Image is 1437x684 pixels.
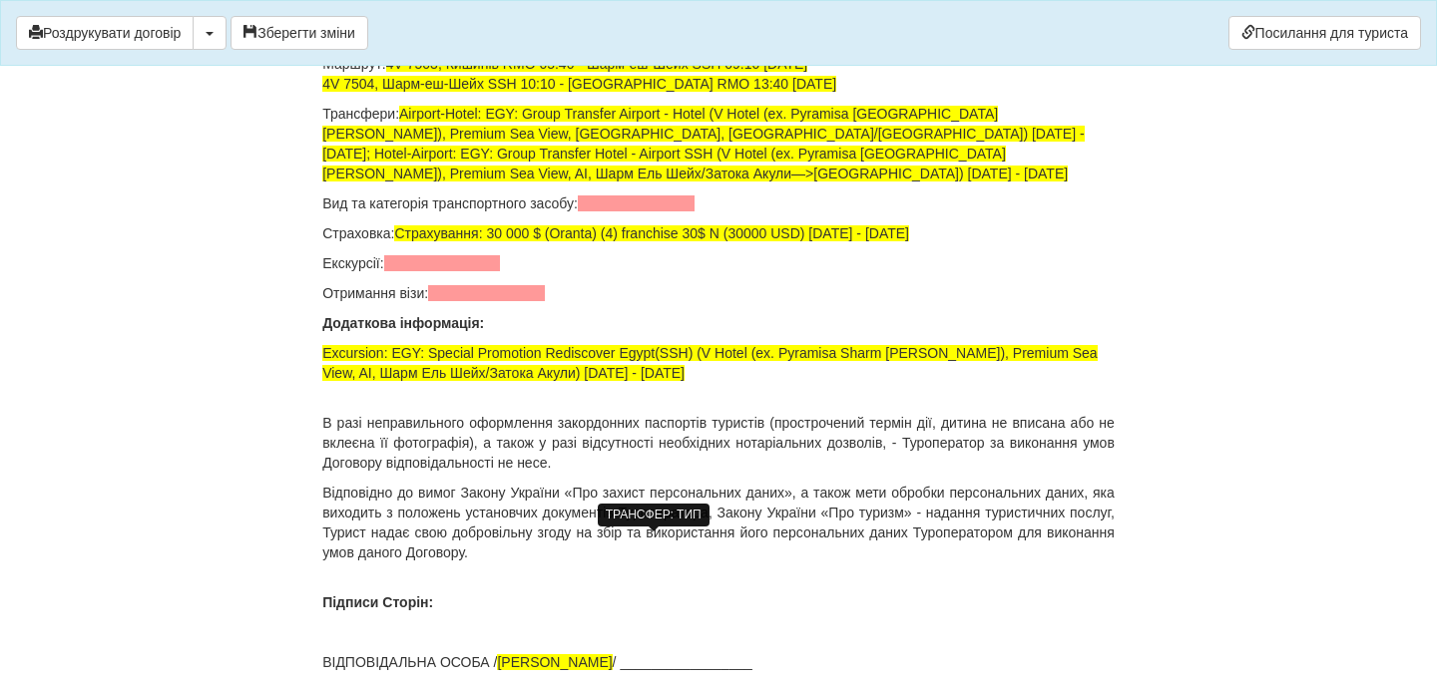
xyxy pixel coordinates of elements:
button: Роздрукувати договір [16,16,194,50]
b: Підписи Сторін: [322,594,433,610]
span: Airport-Hotel: EGY: Group Transfer Airport - Hotel (V Hotel (ex. Pyramisa [GEOGRAPHIC_DATA][PERSO... [322,106,1084,181]
p: Отримання візи: [322,283,1115,303]
a: Посилання для туриста [1228,16,1421,50]
p: Відповідно до вимог Закону України «Про захист персональних даних», а також мети обробки персонал... [322,483,1115,562]
p: Маршрут: [322,54,1115,94]
div: ТРАНСФЕР: ТИП [598,504,710,526]
b: Додаткова інформація: [322,315,484,331]
button: Зберегти зміни [231,16,368,50]
span: Страхування: 30 000 $ (Oranta) (4) franchise 30$ N (30000 USD) [DATE] - [DATE] [394,225,909,241]
span: Excursion: EGY: Special Promotion Rediscover Egypt(SSH) (V Hotel (ex. Pyramisa Sharm [PERSON_NAME... [322,345,1097,381]
p: Трансфери: [322,104,1115,183]
p: Вид та категорія транспортного засобу: [322,193,1115,213]
p: Екскурсії: [322,253,1115,273]
p: В разі неправильного оформлення закордонних паспортів туристів (прострочений термін дії, дитина н... [322,413,1115,473]
span: [PERSON_NAME] [497,654,612,670]
p: ВІДПОВІДАЛЬНА ОСОБА / / _________________ [322,652,1115,672]
p: Страховка: [322,223,1115,243]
